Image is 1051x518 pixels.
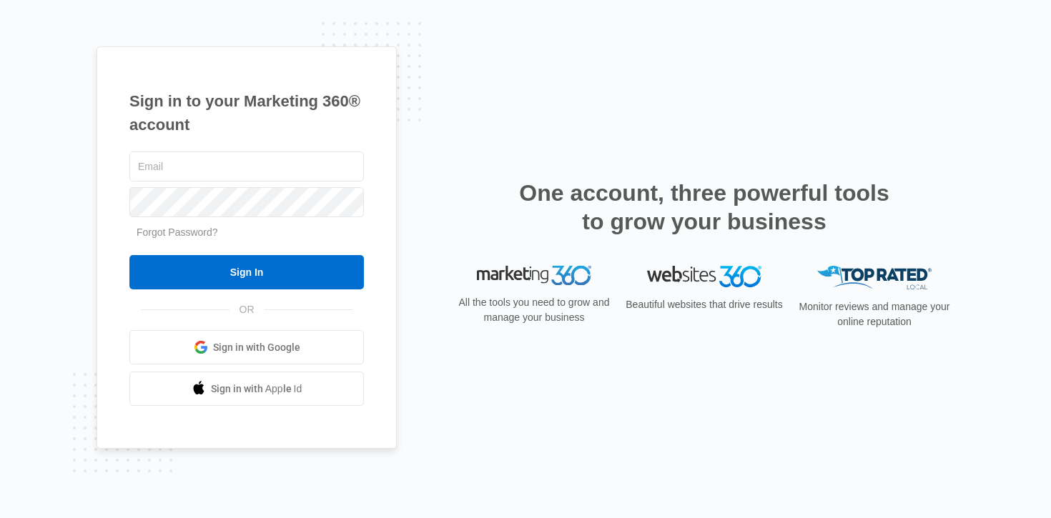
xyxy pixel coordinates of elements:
[213,340,300,355] span: Sign in with Google
[129,255,364,289] input: Sign In
[624,297,784,312] p: Beautiful websites that drive results
[477,266,591,286] img: Marketing 360
[454,296,614,326] p: All the tools you need to grow and manage your business
[129,330,364,364] a: Sign in with Google
[515,179,894,236] h2: One account, three powerful tools to grow your business
[647,266,761,287] img: Websites 360
[129,151,364,181] input: Email
[129,372,364,406] a: Sign in with Apple Id
[794,299,954,329] p: Monitor reviews and manage your online reputation
[817,266,932,289] img: Top Rated Local
[129,89,364,136] h1: Sign in to your Marketing 360® account
[137,226,218,238] a: Forgot Password?
[230,302,265,317] span: OR
[211,382,302,397] span: Sign in with Apple Id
